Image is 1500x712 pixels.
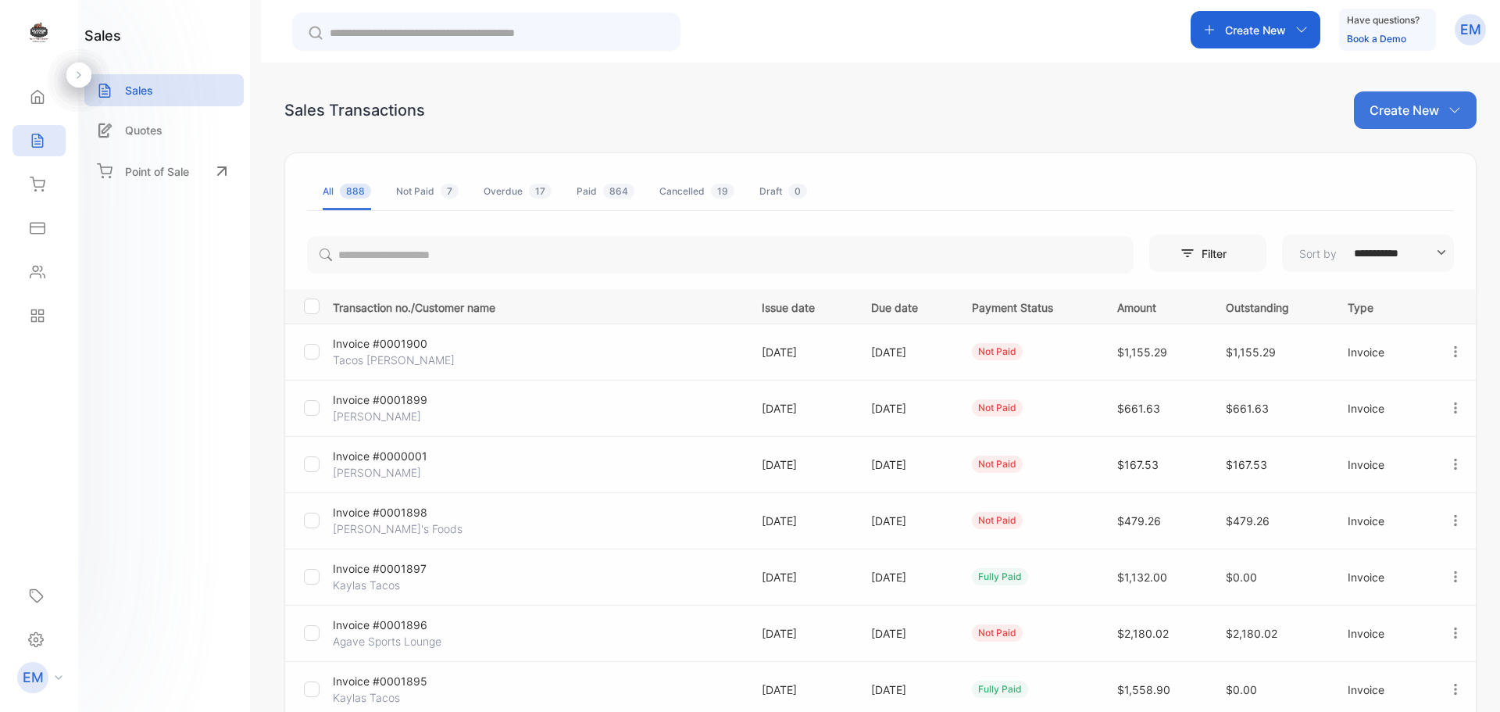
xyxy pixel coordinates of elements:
p: [DATE] [871,513,940,529]
span: $1,132.00 [1117,571,1167,584]
p: Payment Status [972,296,1085,316]
p: Invoice #0001899 [333,392,470,408]
p: [PERSON_NAME] [333,464,470,481]
p: Invoice #0001897 [333,560,470,577]
span: $661.63 [1117,402,1160,415]
span: $2,180.02 [1117,627,1169,640]
p: Quotes [125,122,162,138]
p: Invoice #0001895 [333,673,470,689]
p: Invoice [1348,513,1416,529]
p: Create New [1370,101,1439,120]
span: 864 [603,184,634,199]
div: not paid [972,624,1023,642]
p: EM [23,667,44,688]
p: Invoice [1348,625,1416,642]
div: Sales Transactions [284,98,425,122]
span: 17 [529,184,552,199]
p: Have questions? [1347,13,1420,28]
p: Point of Sale [125,163,189,180]
p: [PERSON_NAME] [333,408,470,424]
button: EM [1455,11,1486,48]
p: [DATE] [871,456,940,473]
span: $479.26 [1117,514,1161,528]
p: [DATE] [871,400,940,417]
div: All [323,184,371,199]
span: $167.53 [1117,458,1159,471]
p: Type [1348,296,1416,316]
p: Invoice [1348,569,1416,585]
span: $661.63 [1226,402,1269,415]
p: [DATE] [762,513,838,529]
p: [DATE] [871,682,940,698]
p: Invoice [1348,400,1416,417]
p: [DATE] [762,456,838,473]
p: [DATE] [762,682,838,698]
span: $479.26 [1226,514,1270,528]
button: Create New [1354,91,1477,129]
span: $1,155.29 [1226,345,1276,359]
p: Invoice [1348,344,1416,360]
p: Issue date [762,296,838,316]
p: Sort by [1299,245,1337,262]
p: Invoice #0001898 [333,504,470,521]
img: logo [27,20,51,44]
p: [DATE] [762,400,838,417]
h1: sales [84,25,121,46]
span: $1,155.29 [1117,345,1167,359]
p: [DATE] [871,625,940,642]
p: Due date [871,296,940,316]
div: not paid [972,456,1023,473]
p: Transaction no./Customer name [333,296,742,316]
a: Sales [84,74,244,106]
p: [DATE] [762,625,838,642]
span: $0.00 [1226,683,1257,696]
span: $167.53 [1226,458,1267,471]
p: Invoice #0001896 [333,617,470,633]
p: EM [1460,20,1481,40]
div: fully paid [972,568,1028,585]
button: Create New [1191,11,1320,48]
p: Invoice #0001900 [333,335,470,352]
p: [PERSON_NAME]'s Foods [333,521,470,537]
span: $1,558.90 [1117,683,1170,696]
button: Sort by [1282,234,1454,272]
span: $2,180.02 [1226,627,1277,640]
p: Invoice #0000001 [333,448,470,464]
p: [DATE] [871,344,940,360]
div: fully paid [972,681,1028,698]
span: 0 [788,184,807,199]
p: [DATE] [762,569,838,585]
p: Invoice [1348,682,1416,698]
p: Agave Sports Lounge [333,633,470,649]
p: Kaylas Tacos [333,689,470,706]
a: Quotes [84,114,244,146]
span: 7 [441,184,459,199]
p: Outstanding [1226,296,1316,316]
p: Kaylas Tacos [333,577,470,593]
div: not paid [972,343,1023,360]
p: Invoice [1348,456,1416,473]
p: [DATE] [871,569,940,585]
p: Sales [125,82,153,98]
span: 19 [711,184,734,199]
div: not paid [972,512,1023,529]
div: Overdue [484,184,552,199]
a: Point of Sale [84,154,244,188]
span: 888 [340,184,371,199]
div: Not Paid [396,184,459,199]
div: Paid [577,184,634,199]
div: not paid [972,399,1023,417]
span: $0.00 [1226,571,1257,584]
div: Draft [759,184,807,199]
div: Cancelled [659,184,734,199]
p: [DATE] [762,344,838,360]
p: Amount [1117,296,1194,316]
p: Tacos [PERSON_NAME] [333,352,470,368]
a: Book a Demo [1347,33,1406,45]
p: Create New [1225,22,1286,38]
